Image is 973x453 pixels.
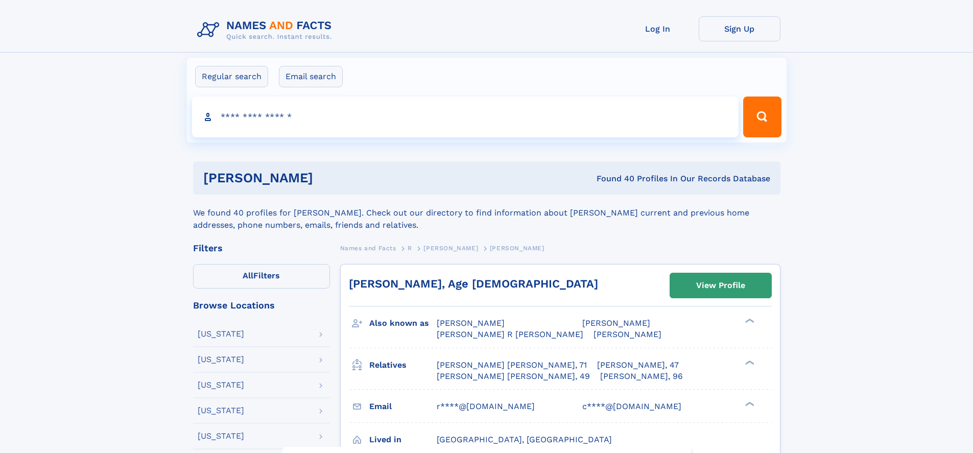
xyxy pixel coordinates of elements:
span: [PERSON_NAME] R [PERSON_NAME] [437,329,583,339]
label: Email search [279,66,343,87]
div: View Profile [696,274,745,297]
div: [US_STATE] [198,381,244,389]
div: We found 40 profiles for [PERSON_NAME]. Check out our directory to find information about [PERSON... [193,195,780,231]
a: Log In [617,16,699,41]
a: [PERSON_NAME] [PERSON_NAME], 49 [437,371,590,382]
button: Search Button [743,97,781,137]
a: View Profile [670,273,771,298]
a: [PERSON_NAME] [423,242,478,254]
div: [US_STATE] [198,407,244,415]
span: R [408,245,412,252]
h3: Lived in [369,431,437,448]
h1: [PERSON_NAME] [203,172,455,184]
input: search input [192,97,739,137]
label: Regular search [195,66,268,87]
label: Filters [193,264,330,289]
div: Found 40 Profiles In Our Records Database [455,173,770,184]
h3: Relatives [369,356,437,374]
div: [US_STATE] [198,432,244,440]
span: [PERSON_NAME] [423,245,478,252]
span: [PERSON_NAME] [594,329,661,339]
a: [PERSON_NAME], 47 [597,360,679,371]
a: R [408,242,412,254]
div: Browse Locations [193,301,330,310]
div: [US_STATE] [198,330,244,338]
div: [US_STATE] [198,355,244,364]
span: [PERSON_NAME] [490,245,544,252]
span: [PERSON_NAME] [437,318,505,328]
span: [PERSON_NAME] [582,318,650,328]
div: ❯ [743,400,755,407]
a: [PERSON_NAME], Age [DEMOGRAPHIC_DATA] [349,277,598,290]
div: ❯ [743,318,755,324]
span: [GEOGRAPHIC_DATA], [GEOGRAPHIC_DATA] [437,435,612,444]
a: Names and Facts [340,242,396,254]
div: Filters [193,244,330,253]
h3: Also known as [369,315,437,332]
img: Logo Names and Facts [193,16,340,44]
span: All [243,271,253,280]
a: Sign Up [699,16,780,41]
a: [PERSON_NAME] [PERSON_NAME], 71 [437,360,587,371]
a: [PERSON_NAME], 96 [600,371,683,382]
div: ❯ [743,359,755,366]
h3: Email [369,398,437,415]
